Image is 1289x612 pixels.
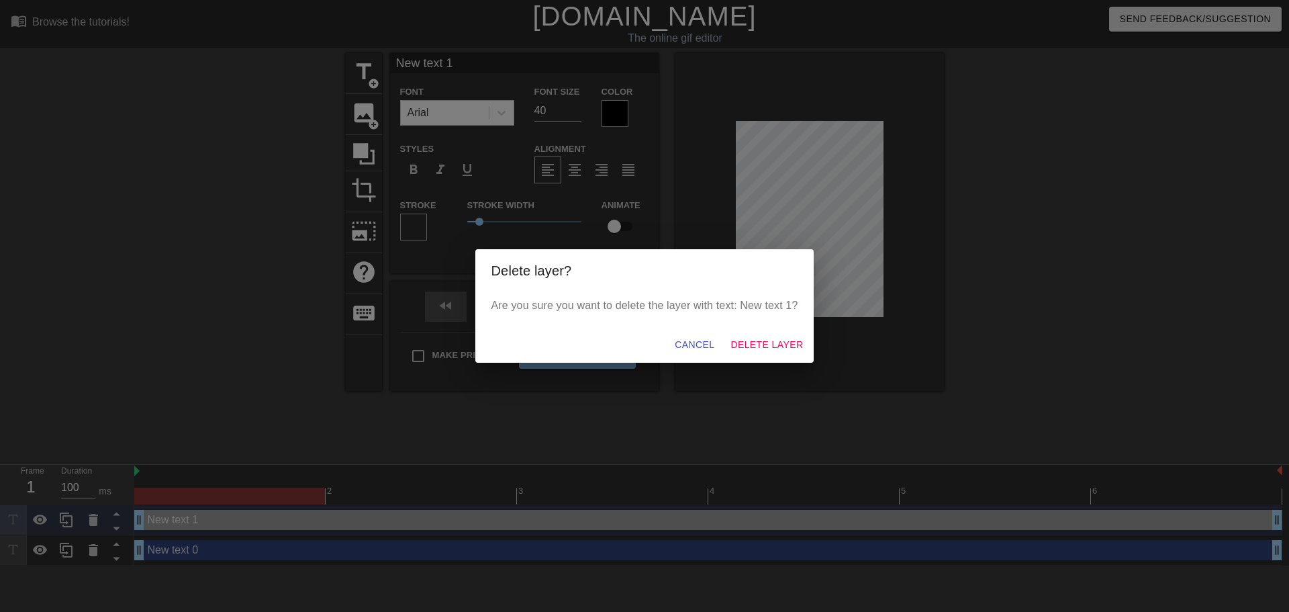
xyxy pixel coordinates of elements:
p: Are you sure you want to delete the layer with text: New text 1? [491,298,798,314]
h2: Delete layer? [491,260,798,281]
button: Cancel [669,333,720,357]
span: Delete Layer [730,337,803,353]
span: Cancel [675,337,714,353]
button: Delete Layer [725,333,808,357]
